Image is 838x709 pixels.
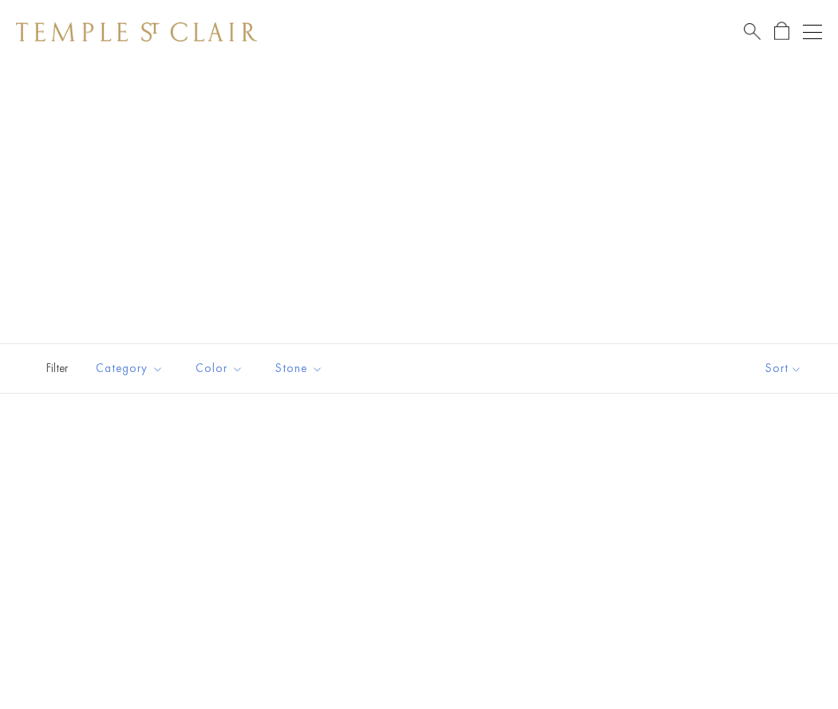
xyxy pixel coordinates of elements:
[803,22,822,42] button: Open navigation
[184,351,255,386] button: Color
[729,344,838,393] button: Show sort by
[744,22,761,42] a: Search
[188,358,255,378] span: Color
[84,351,176,386] button: Category
[774,22,789,42] a: Open Shopping Bag
[267,358,335,378] span: Stone
[16,22,257,42] img: Temple St. Clair
[263,351,335,386] button: Stone
[88,358,176,378] span: Category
